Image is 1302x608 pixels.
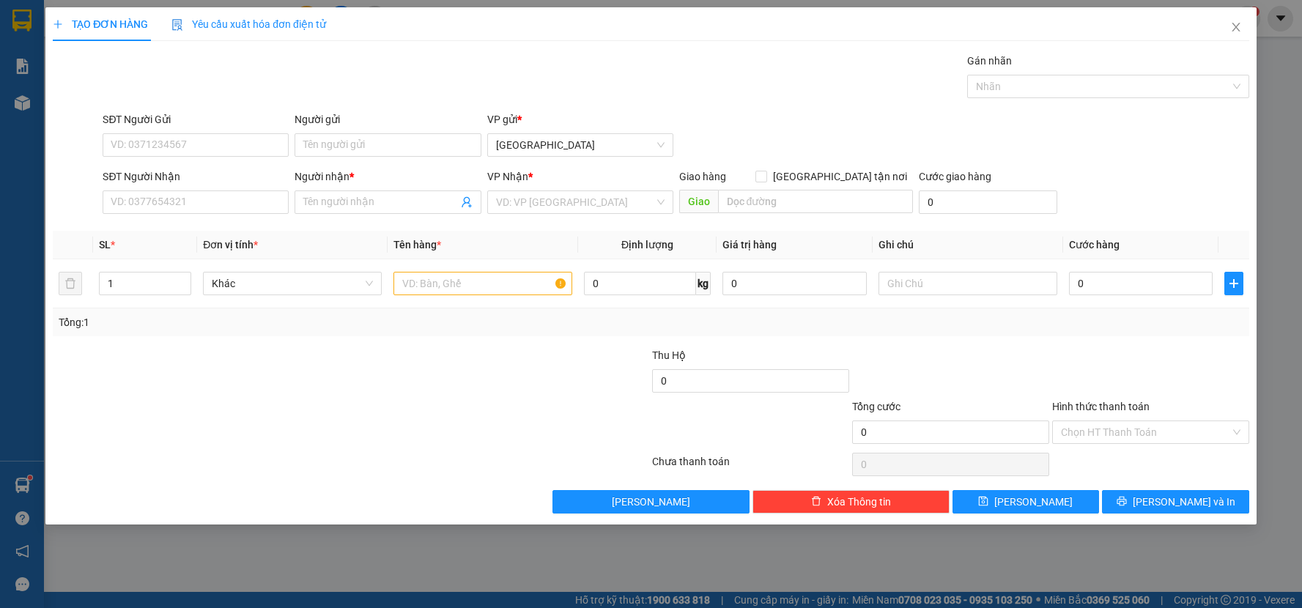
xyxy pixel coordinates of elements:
span: Cước hàng [1069,239,1120,251]
span: [PERSON_NAME] [612,494,690,510]
span: Sài Gòn [496,134,665,156]
img: icon [171,19,183,31]
span: [PERSON_NAME] [994,494,1073,510]
span: Yêu cầu xuất hóa đơn điện tử [171,18,326,30]
span: Giao hàng [679,171,726,182]
span: plus [1225,278,1242,289]
span: Giao [679,190,718,213]
span: Định lượng [621,239,673,251]
span: Đơn vị tính [203,239,258,251]
div: Tổng: 1 [59,314,503,330]
button: [PERSON_NAME] [552,490,750,514]
label: Hình thức thanh toán [1052,401,1150,412]
span: Thu Hộ [652,349,686,361]
span: user-add [461,196,473,208]
input: 0 [722,272,867,295]
button: plus [1224,272,1243,295]
button: Close [1216,7,1257,48]
input: Ghi Chú [879,272,1057,295]
div: SĐT Người Nhận [103,168,289,185]
button: save[PERSON_NAME] [953,490,1100,514]
label: Gán nhãn [967,55,1012,67]
button: delete [59,272,82,295]
label: Cước giao hàng [919,171,991,182]
div: Người nhận [295,168,481,185]
span: close [1230,21,1242,33]
span: delete [811,496,821,508]
span: SL [99,239,111,251]
span: VP Nhận [487,171,528,182]
input: Dọc đường [718,190,914,213]
div: Chưa thanh toán [651,453,851,479]
span: Tên hàng [393,239,441,251]
span: Khác [212,273,373,294]
button: printer[PERSON_NAME] và In [1102,490,1249,514]
span: Tổng cước [852,401,900,412]
th: Ghi chú [873,231,1063,259]
span: [GEOGRAPHIC_DATA] tận nơi [767,168,913,185]
input: VD: Bàn, Ghế [393,272,572,295]
span: printer [1117,496,1127,508]
input: Cước giao hàng [919,190,1057,214]
div: VP gửi [487,111,673,127]
div: Người gửi [295,111,481,127]
div: SĐT Người Gửi [103,111,289,127]
span: [PERSON_NAME] và In [1133,494,1235,510]
span: Xóa Thông tin [827,494,891,510]
span: plus [53,19,63,29]
button: deleteXóa Thông tin [752,490,950,514]
span: save [978,496,988,508]
span: kg [696,272,711,295]
span: Giá trị hàng [722,239,777,251]
span: TẠO ĐƠN HÀNG [53,18,148,30]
